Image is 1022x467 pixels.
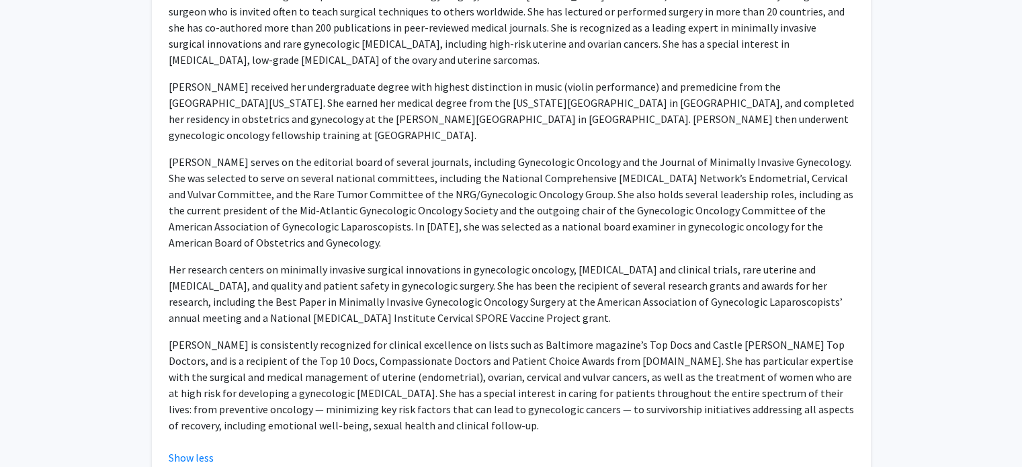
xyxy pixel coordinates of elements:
[169,337,854,433] p: [PERSON_NAME] is consistently recognized for clinical excellence on lists such as Baltimore magaz...
[169,450,214,466] button: Show less
[169,79,854,143] p: [PERSON_NAME] received her undergraduate degree with highest distinction in music (violin perform...
[169,154,854,251] p: [PERSON_NAME] serves on the editorial board of several journals, including Gynecologic Oncology a...
[169,261,854,326] p: Her research centers on minimally invasive surgical innovations in gynecologic oncology, [MEDICAL...
[10,407,57,457] iframe: Chat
